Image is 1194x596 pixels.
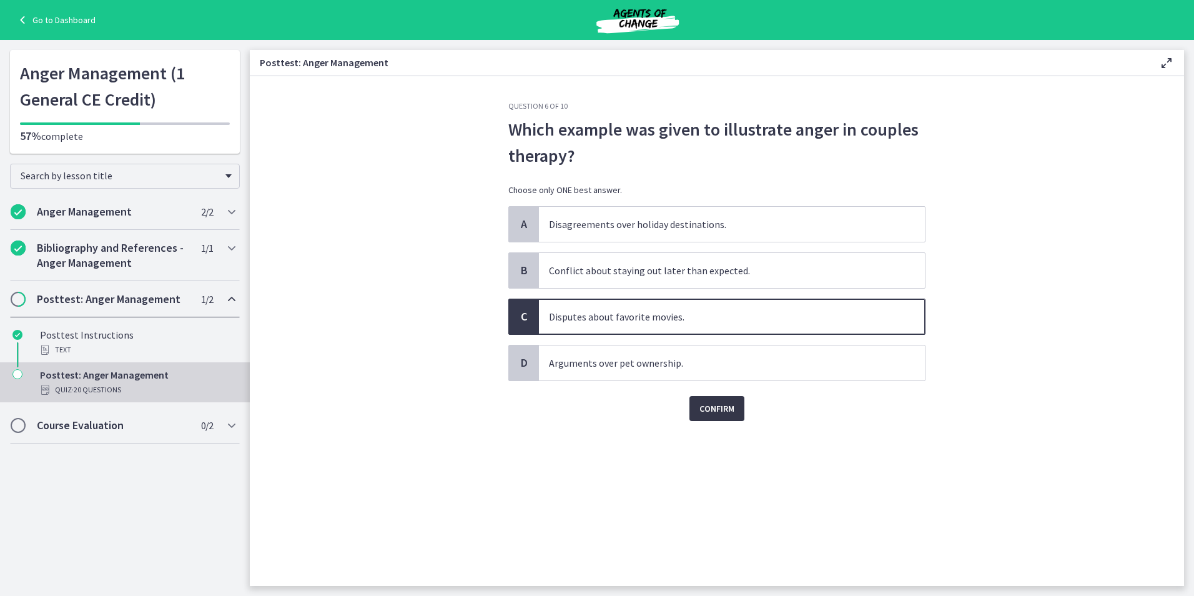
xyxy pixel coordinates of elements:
h2: Posttest: Anger Management [37,292,189,307]
h2: Anger Management [37,204,189,219]
span: B [516,263,531,278]
span: Search by lesson title [21,169,219,182]
span: Conflict about staying out later than expected. [539,253,925,288]
span: · 20 Questions [72,382,121,397]
h2: Course Evaluation [37,418,189,433]
i: Completed [11,241,26,256]
div: Text [40,342,235,357]
span: Disagreements over holiday destinations. [539,207,925,242]
div: Search by lesson title [10,164,240,189]
span: 57% [20,129,41,143]
span: Disputes about favorite movies. [539,299,925,334]
button: Confirm [689,396,744,421]
span: C [516,309,531,324]
a: Go to Dashboard [15,12,96,27]
span: 1 / 1 [201,241,213,256]
h3: Posttest: Anger Management [260,55,1139,70]
h1: Anger Management (1 General CE Credit) [20,60,230,112]
span: Which example was given to illustrate anger in couples therapy? [508,116,925,169]
div: Posttest: Anger Management [40,367,235,397]
span: A [516,217,531,232]
i: Completed [12,330,22,340]
h2: Bibliography and References - Anger Management [37,241,189,271]
span: 0 / 2 [201,418,213,433]
span: Arguments over pet ownership. [539,345,925,380]
span: D [516,355,531,370]
div: Posttest Instructions [40,327,235,357]
i: Completed [11,204,26,219]
span: 1 / 2 [201,292,213,307]
p: complete [20,129,230,144]
span: 2 / 2 [201,204,213,219]
img: Agents of Change [563,5,713,35]
div: Quiz [40,382,235,397]
p: Choose only ONE best answer. [508,184,925,196]
h3: Question 6 of 10 [508,101,925,111]
span: Confirm [699,401,734,416]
